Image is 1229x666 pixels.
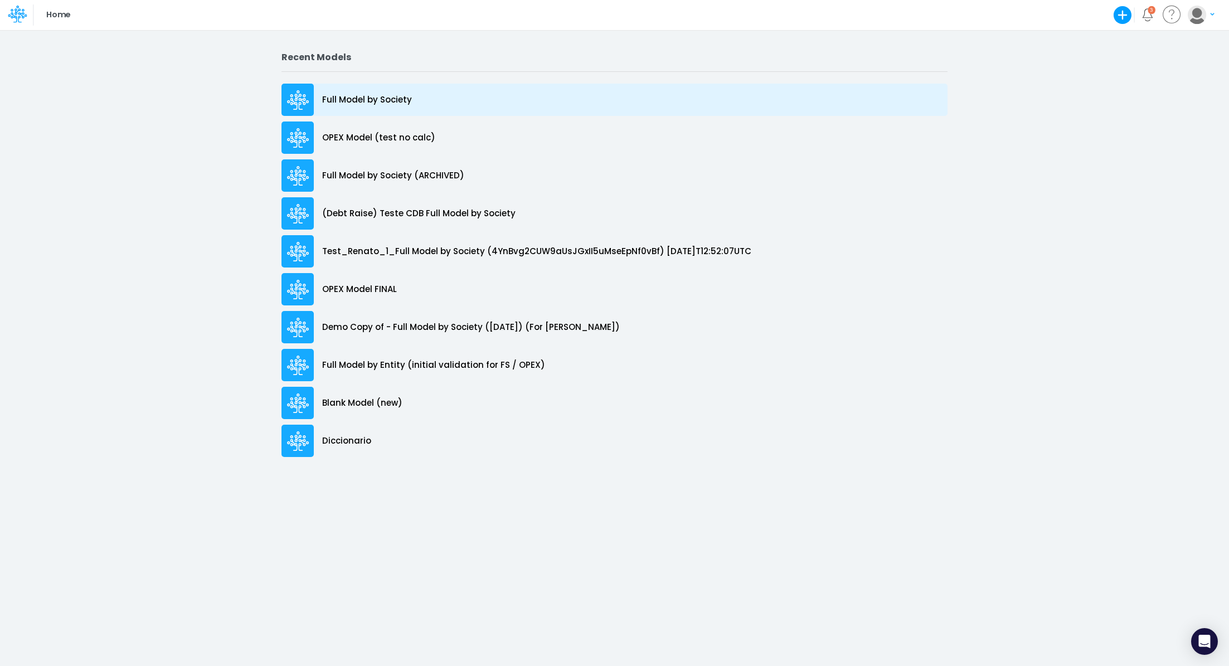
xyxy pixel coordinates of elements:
p: Demo Copy of - Full Model by Society ([DATE]) (For [PERSON_NAME]) [322,321,620,334]
a: (Debt Raise) Teste CDB Full Model by Society [281,195,948,232]
a: Diccionario [281,422,948,460]
div: Open Intercom Messenger [1191,628,1218,655]
a: Full Model by Society (ARCHIVED) [281,157,948,195]
a: Full Model by Entity (initial validation for FS / OPEX) [281,346,948,384]
a: OPEX Model (test no calc) [281,119,948,157]
p: (Debt Raise) Teste CDB Full Model by Society [322,207,516,220]
a: OPEX Model FINAL [281,270,948,308]
p: OPEX Model FINAL [322,283,397,296]
p: Home [46,9,70,21]
p: Test_Renato_1_Full Model by Society (4YnBvg2CUW9aUsJGxII5uMseEpNf0vBf) [DATE]T12:52:07UTC [322,245,751,258]
p: Full Model by Entity (initial validation for FS / OPEX) [322,359,545,372]
div: 3 unread items [1150,7,1153,12]
p: Blank Model (new) [322,397,402,410]
p: OPEX Model (test no calc) [322,132,435,144]
a: Full Model by Society [281,81,948,119]
p: Full Model by Society [322,94,412,106]
a: Test_Renato_1_Full Model by Society (4YnBvg2CUW9aUsJGxII5uMseEpNf0vBf) [DATE]T12:52:07UTC [281,232,948,270]
p: Diccionario [322,435,371,448]
h2: Recent Models [281,52,948,62]
a: Blank Model (new) [281,384,948,422]
a: Demo Copy of - Full Model by Society ([DATE]) (For [PERSON_NAME]) [281,308,948,346]
a: Notifications [1141,8,1154,21]
p: Full Model by Society (ARCHIVED) [322,169,464,182]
